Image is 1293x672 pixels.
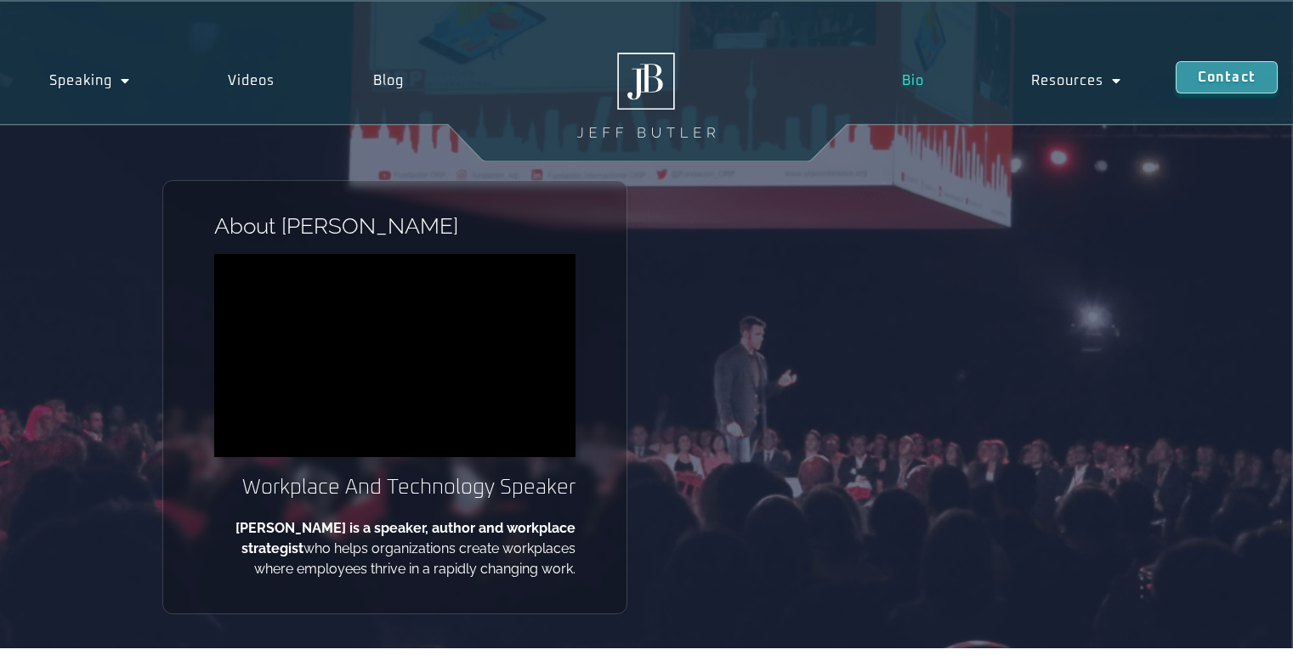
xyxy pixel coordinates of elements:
a: Bio [848,61,978,100]
a: Resources [978,61,1176,100]
h1: About [PERSON_NAME] [214,215,576,237]
span: Contact [1198,71,1256,84]
a: Blog [324,61,453,100]
iframe: vimeo Video Player [214,254,576,457]
p: who helps organizations create workplaces where employees thrive in a rapidly changing work. [214,518,576,579]
b: [PERSON_NAME] is a speaker, author and workplace strategist [235,520,576,556]
h2: Workplace And Technology Speaker [214,474,576,501]
nav: Menu [848,61,1176,100]
a: Videos [179,61,325,100]
a: Contact [1176,61,1278,93]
